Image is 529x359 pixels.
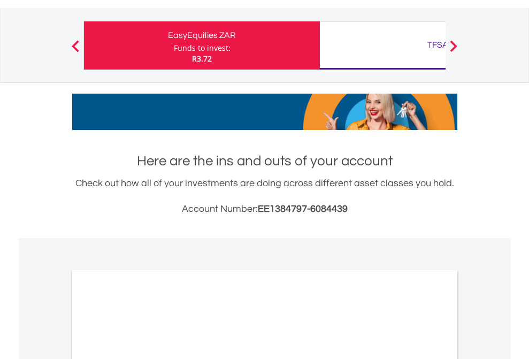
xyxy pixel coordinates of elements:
[258,204,348,214] span: EE1384797-6084439
[72,94,457,130] img: EasyMortage Promotion Banner
[72,176,457,217] div: Check out how all of your investments are doing across different asset classes you hold.
[72,151,457,171] h1: Here are the ins and outs of your account
[65,45,86,56] button: Previous
[443,45,464,56] button: Next
[174,43,231,54] div: Funds to invest:
[72,202,457,217] h3: Account Number:
[192,54,212,64] span: R3.72
[90,28,313,43] div: EasyEquities ZAR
